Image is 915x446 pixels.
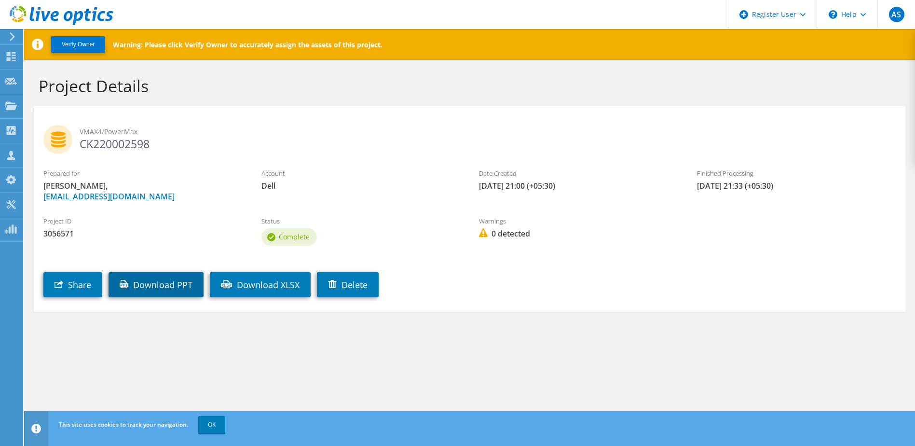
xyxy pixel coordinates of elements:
[279,232,310,241] span: Complete
[43,272,102,297] a: Share
[317,272,379,297] a: Delete
[51,36,105,53] button: Verify Owner
[479,181,678,191] span: [DATE] 21:00 (+05:30)
[113,40,382,49] p: Warning: Please click Verify Owner to accurately assign the assets of this project.
[198,416,225,433] a: OK
[261,181,460,191] span: Dell
[43,125,896,149] h2: CK220002598
[109,272,204,297] a: Download PPT
[43,216,242,226] label: Project ID
[261,168,460,178] label: Account
[261,216,460,226] label: Status
[80,126,896,137] span: VMAX4/PowerMax
[43,181,242,202] span: [PERSON_NAME],
[829,10,837,19] svg: \n
[210,272,311,297] a: Download XLSX
[479,216,678,226] label: Warnings
[889,7,904,22] span: AS
[59,420,188,429] span: This site uses cookies to track your navigation.
[43,168,242,178] label: Prepared for
[479,228,678,239] span: 0 detected
[479,168,678,178] label: Date Created
[697,181,896,191] span: [DATE] 21:33 (+05:30)
[43,228,242,239] span: 3056571
[43,191,175,202] a: [EMAIL_ADDRESS][DOMAIN_NAME]
[697,168,896,178] label: Finished Processing
[39,76,896,96] h1: Project Details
